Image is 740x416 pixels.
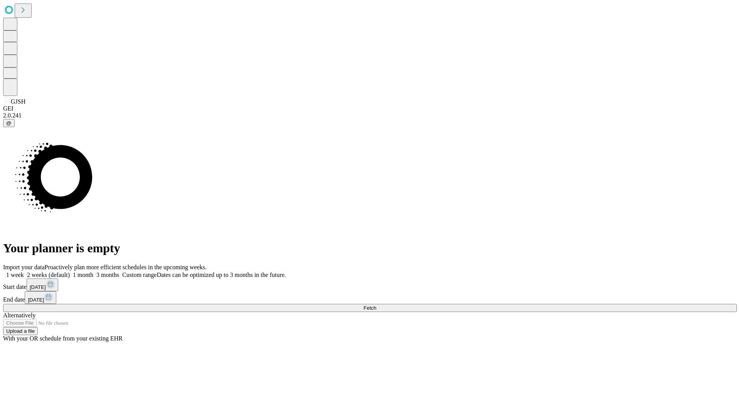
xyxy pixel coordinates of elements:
span: Dates can be optimized up to 3 months in the future. [157,272,286,278]
span: Alternatively [3,312,35,319]
div: GEI [3,105,737,112]
span: Custom range [122,272,156,278]
button: Fetch [3,304,737,312]
div: Start date [3,278,737,291]
div: End date [3,291,737,304]
button: [DATE] [27,278,58,291]
span: GJSH [11,98,25,105]
span: Import your data [3,264,45,270]
span: 2 weeks (default) [27,272,70,278]
button: @ [3,119,15,127]
span: [DATE] [28,297,44,303]
span: [DATE] [30,284,46,290]
span: @ [6,120,12,126]
h1: Your planner is empty [3,241,737,255]
button: Upload a file [3,327,38,335]
div: 2.0.241 [3,112,737,119]
button: [DATE] [25,291,56,304]
span: Proactively plan more efficient schedules in the upcoming weeks. [45,264,207,270]
span: Fetch [363,305,376,311]
span: 3 months [96,272,119,278]
span: With your OR schedule from your existing EHR [3,335,123,342]
span: 1 month [73,272,93,278]
span: 1 week [6,272,24,278]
